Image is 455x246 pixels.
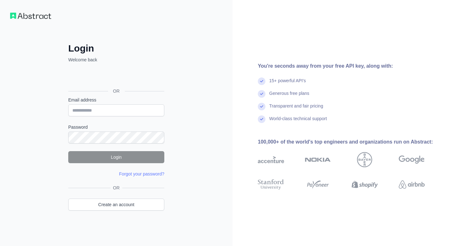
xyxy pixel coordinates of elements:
img: shopify [352,178,378,191]
h2: Login [68,43,164,54]
span: OR [108,88,125,94]
a: Forgot your password? [119,171,164,176]
span: OR [111,185,122,191]
img: check mark [258,103,265,110]
div: 15+ powerful API's [269,77,306,90]
div: World-class technical support [269,115,327,128]
div: You're seconds away from your free API key, along with: [258,62,445,70]
img: accenture [258,152,284,167]
img: check mark [258,115,265,123]
img: payoneer [305,178,331,191]
img: airbnb [399,178,425,191]
div: Transparent and fair pricing [269,103,323,115]
img: google [399,152,425,167]
img: Workflow [10,13,51,19]
img: bayer [357,152,372,167]
img: stanford university [258,178,284,191]
img: check mark [258,77,265,85]
img: check mark [258,90,265,98]
iframe: Sign in with Google Button [65,70,166,84]
button: Login [68,151,164,163]
a: Create an account [68,199,164,211]
div: 100,000+ of the world's top engineers and organizations run on Abstract: [258,138,445,146]
p: Welcome back [68,57,164,63]
div: Generous free plans [269,90,309,103]
img: nokia [305,152,331,167]
label: Email address [68,97,164,103]
label: Password [68,124,164,130]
